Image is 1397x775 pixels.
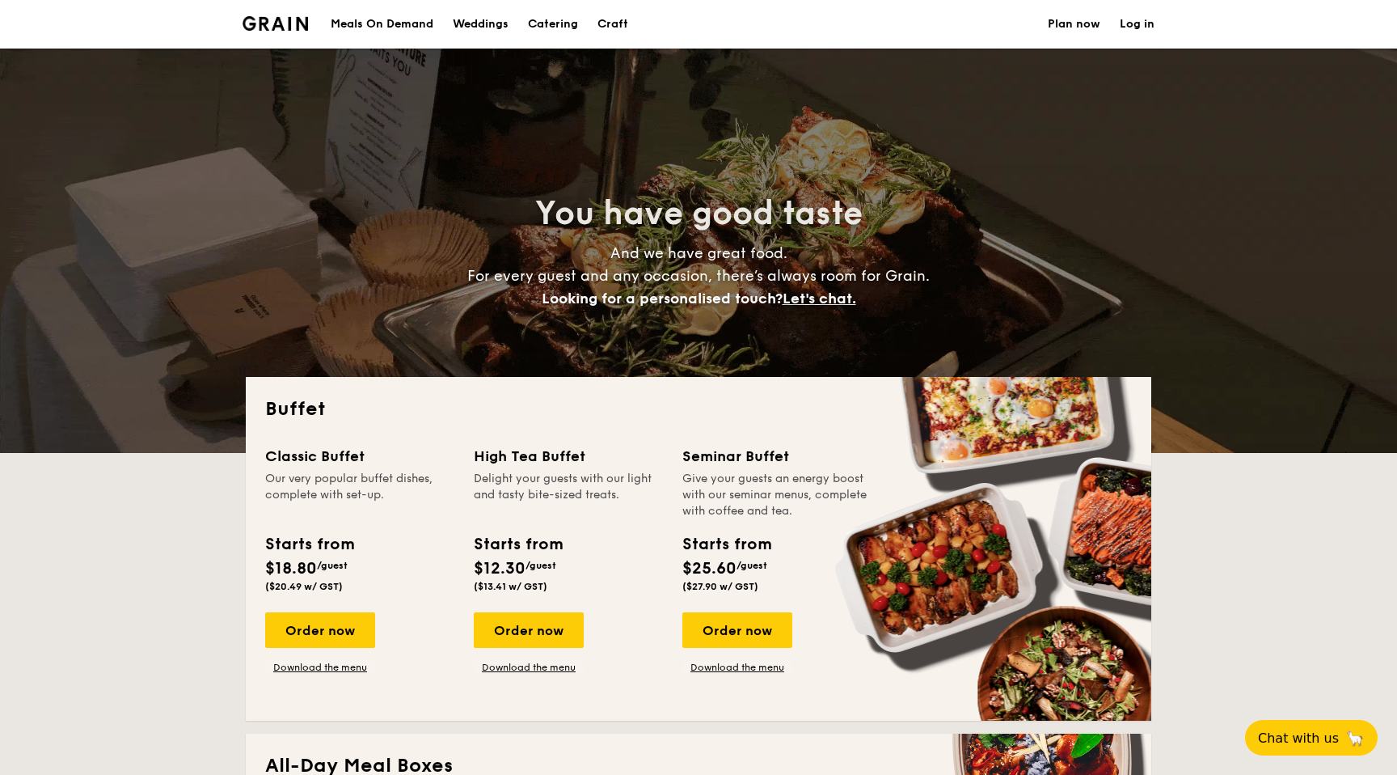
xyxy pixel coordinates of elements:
[535,194,863,233] span: You have good taste
[474,471,663,519] div: Delight your guests with our light and tasty bite-sized treats.
[1258,731,1339,746] span: Chat with us
[265,396,1132,422] h2: Buffet
[682,532,770,557] div: Starts from
[783,290,856,307] span: Let's chat.
[265,559,317,578] span: $18.80
[474,661,584,674] a: Download the menu
[467,244,930,307] span: And we have great food. For every guest and any occasion, there’s always room for Grain.
[265,532,353,557] div: Starts from
[243,16,308,31] img: Grain
[243,16,308,31] a: Logotype
[474,532,562,557] div: Starts from
[1245,720,1378,756] button: Chat with us🦙
[474,559,525,578] span: $12.30
[265,471,454,519] div: Our very popular buffet dishes, complete with set-up.
[682,559,736,578] span: $25.60
[474,581,547,592] span: ($13.41 w/ GST)
[542,290,783,307] span: Looking for a personalised touch?
[265,581,343,592] span: ($20.49 w/ GST)
[682,471,872,519] div: Give your guests an energy boost with our seminar menus, complete with coffee and tea.
[265,612,375,648] div: Order now
[474,612,584,648] div: Order now
[525,560,556,571] span: /guest
[265,661,375,674] a: Download the menu
[1345,729,1365,747] span: 🦙
[682,612,792,648] div: Order now
[682,581,758,592] span: ($27.90 w/ GST)
[317,560,348,571] span: /guest
[265,445,454,468] div: Classic Buffet
[736,560,767,571] span: /guest
[682,661,792,674] a: Download the menu
[682,445,872,468] div: Seminar Buffet
[474,445,663,468] div: High Tea Buffet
